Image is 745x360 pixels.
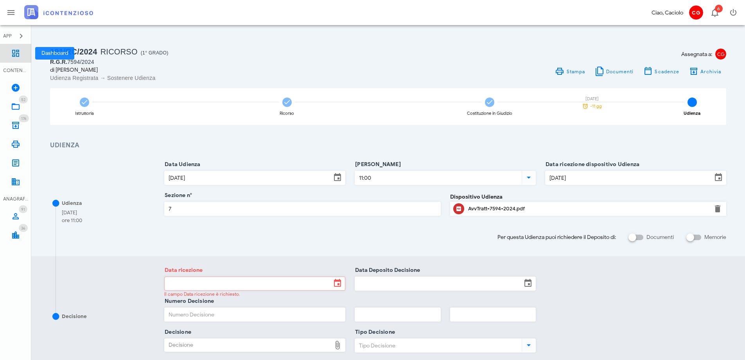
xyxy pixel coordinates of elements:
input: Tipo Decisione [355,339,520,352]
input: Sezione n° [165,202,440,215]
button: Clicca per aprire un'anteprima del file o scaricarlo [453,203,464,214]
div: ANAGRAFICA [3,195,28,203]
span: 52 [21,97,25,102]
span: Distintivo [715,5,723,13]
div: AvvTratt-7594-2024.pdf [468,206,708,212]
div: Udienza [684,111,700,116]
div: Decisione [165,339,331,351]
span: Distintivo [19,96,28,103]
span: Assegnata a: [681,50,712,58]
span: (1° Grado) [141,50,169,56]
span: R.G.R. [50,59,67,65]
input: Ora Udienza [355,171,520,185]
div: 7594/2024 [50,58,384,66]
div: CONTENZIOSO [3,67,28,74]
span: 36 [21,226,25,231]
button: Scadenze [639,66,684,77]
span: -11 gg [590,104,602,109]
label: Dispositivo Udienza [450,193,503,201]
span: CG [715,49,726,60]
div: Il campo Data ricezione è richiesto. [164,292,345,297]
div: Decisione [62,313,87,320]
span: Distintivo [19,224,28,232]
span: Scadenze [654,69,679,74]
div: [DATE] [62,209,82,217]
div: Ciao, Caciolo [652,9,683,17]
label: Decisione [162,328,191,336]
div: ore 11:00 [62,217,82,224]
div: di [PERSON_NAME] [50,66,384,74]
div: [DATE] [578,97,606,101]
span: 4 [688,98,697,107]
label: Sezione n° [162,192,192,199]
span: CG [689,5,703,20]
span: Distintivo [19,205,27,213]
button: Distintivo [705,3,724,22]
div: Ricorso [280,111,294,116]
button: Documenti [590,66,639,77]
div: Costituzione in Giudizio [467,111,512,116]
button: Elimina [713,204,722,213]
div: Istruttoria [75,111,94,116]
label: Data Udienza [162,161,201,168]
span: Documenti [606,69,634,74]
a: Stampa [550,66,590,77]
button: CG [686,3,705,22]
span: 191/RC/2024 [50,47,97,56]
span: Distintivo [19,114,29,122]
span: 91 [21,207,25,212]
div: Clicca per aprire un'anteprima del file o scaricarlo [468,203,708,215]
label: Tipo Decisione [353,328,395,336]
label: Documenti [646,233,674,241]
span: Per questa Udienza puoi richiedere il Deposito di: [497,233,616,241]
span: 176 [21,116,27,121]
h3: Udienza [50,141,726,150]
div: Udienza [62,199,82,207]
span: Archivia [700,69,722,74]
label: Numero Decisione [162,297,214,305]
label: Data ricezione dispositivo Udienza [543,161,639,168]
label: [PERSON_NAME] [353,161,401,168]
img: logo-text-2x.png [24,5,93,19]
label: Memorie [704,233,726,241]
span: Ricorso [101,47,138,56]
input: Numero Decisione [165,308,345,321]
div: Udienza Registrata → Sostenere Udienza [50,74,384,82]
span: Stampa [566,69,585,74]
button: Archivia [684,66,726,77]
